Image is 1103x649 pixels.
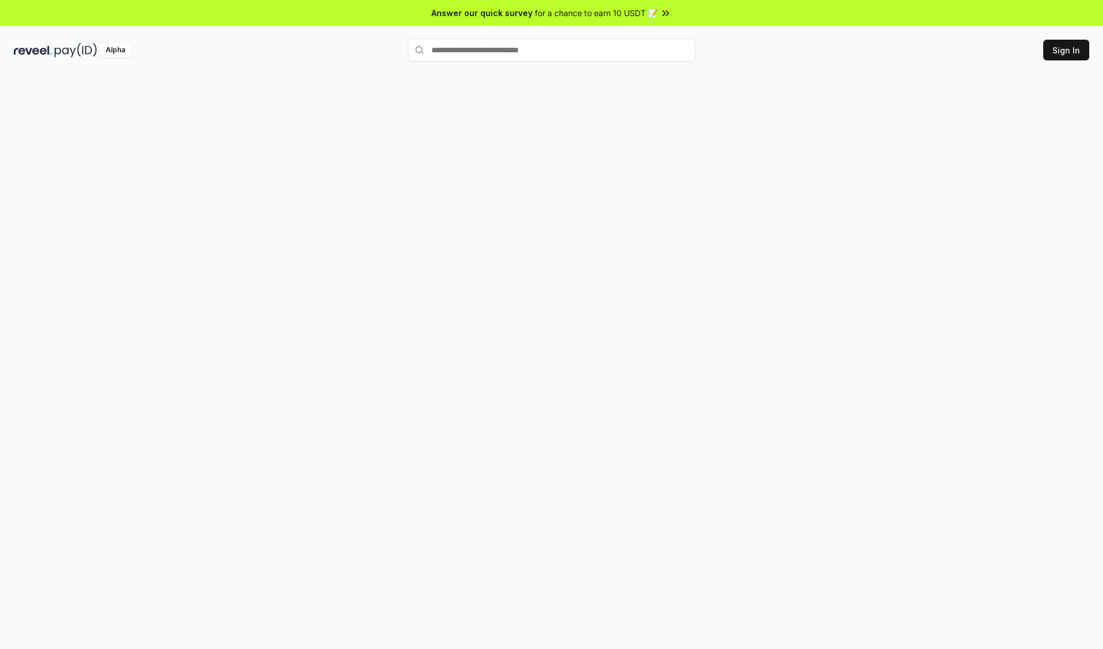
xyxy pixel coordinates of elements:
span: Answer our quick survey [431,7,533,19]
button: Sign In [1043,40,1089,60]
span: for a chance to earn 10 USDT 📝 [535,7,658,19]
div: Alpha [99,43,132,57]
img: reveel_dark [14,43,52,57]
img: pay_id [55,43,97,57]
